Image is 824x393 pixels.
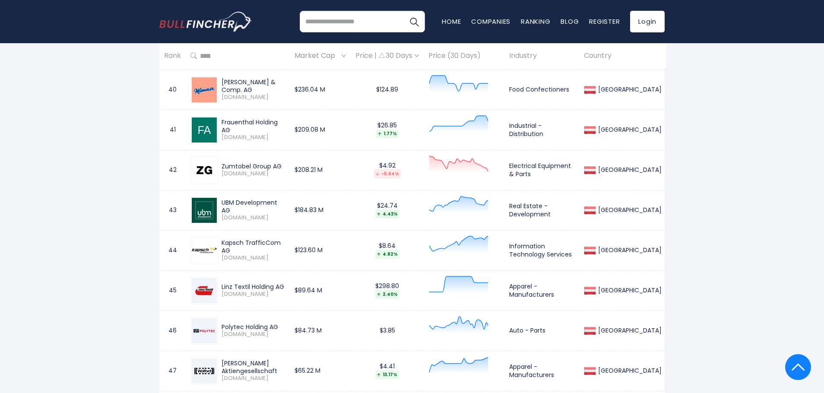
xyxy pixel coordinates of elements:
[403,11,425,32] button: Search
[290,270,351,311] td: $89.64 M
[290,150,351,190] td: $208.21 M
[192,198,217,223] img: UBS.VI.png
[355,326,419,334] div: $3.85
[504,190,579,230] td: Real Estate - Development
[222,375,285,382] span: [DOMAIN_NAME]
[596,166,662,174] div: [GEOGRAPHIC_DATA]
[596,367,662,374] div: [GEOGRAPHIC_DATA]
[561,17,579,26] a: Blog
[504,70,579,110] td: Food Confectioners
[375,290,399,299] div: 2.40%
[222,134,285,141] span: [DOMAIN_NAME]
[375,250,399,259] div: 4.82%
[375,209,399,219] div: 4.43%
[521,17,550,26] a: Ranking
[222,199,285,214] div: UBM Development AG
[355,51,419,60] div: Price | 30 Days
[504,351,579,391] td: Apparel - Manufacturers
[222,323,285,331] div: Polytec Holding AG
[222,118,285,134] div: Frauenthal Holding AG
[192,77,217,102] img: MAN.VI.png
[222,254,285,262] span: [DOMAIN_NAME]
[222,331,285,338] span: [DOMAIN_NAME]
[192,318,217,343] img: PYT.VI.png
[159,12,252,32] img: bullfincher logo
[596,126,662,133] div: [GEOGRAPHIC_DATA]
[290,311,351,351] td: $84.73 M
[192,358,217,383] img: WOL.VI.png
[159,70,186,110] td: 40
[159,110,186,150] td: 41
[222,162,285,170] div: Zumtobel Group AG
[424,43,504,69] th: Price (30 Days)
[192,158,217,183] img: ZAG.VI.png
[192,278,217,303] img: LTH.VI.png
[355,86,419,93] div: $124.89
[290,190,351,230] td: $184.83 M
[159,270,186,311] td: 45
[290,351,351,391] td: $65.22 M
[290,70,351,110] td: $236.04 M
[596,206,662,214] div: [GEOGRAPHIC_DATA]
[504,230,579,270] td: Information Technology Services
[222,291,285,298] span: [DOMAIN_NAME]
[355,362,419,379] div: $4.41
[159,351,186,391] td: 47
[355,282,419,299] div: $298.80
[589,17,620,26] a: Register
[596,86,662,93] div: [GEOGRAPHIC_DATA]
[375,370,399,379] div: 13.17%
[504,43,579,69] th: Industry
[222,78,285,94] div: [PERSON_NAME] & Comp. AG
[222,170,285,177] span: [DOMAIN_NAME]
[504,311,579,351] td: Auto - Parts
[471,17,510,26] a: Companies
[222,214,285,222] span: [DOMAIN_NAME]
[159,230,186,270] td: 44
[159,12,252,32] a: Go to homepage
[222,239,285,254] div: Kapsch TrafficCom AG
[159,150,186,190] td: 42
[295,49,339,63] span: Market Cap
[596,286,662,294] div: [GEOGRAPHIC_DATA]
[374,169,401,178] div: -5.64%
[579,43,666,69] th: Country
[355,202,419,219] div: $24.74
[290,110,351,150] td: $209.08 M
[159,311,186,351] td: 46
[504,110,579,150] td: Industrial - Distribution
[222,283,285,291] div: Linz Textil Holding AG
[596,246,662,254] div: [GEOGRAPHIC_DATA]
[442,17,461,26] a: Home
[630,11,665,32] a: Login
[192,238,217,263] img: KTCG.VI.png
[596,326,662,334] div: [GEOGRAPHIC_DATA]
[376,129,399,138] div: 1.77%
[222,94,285,101] span: [DOMAIN_NAME]
[355,121,419,138] div: $26.85
[159,43,186,69] th: Rank
[504,270,579,311] td: Apparel - Manufacturers
[222,359,285,375] div: [PERSON_NAME] Aktiengesellschaft
[504,150,579,190] td: Electrical Equipment & Parts
[159,190,186,230] td: 43
[355,242,419,259] div: $8.64
[290,230,351,270] td: $123.60 M
[355,162,419,178] div: $4.92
